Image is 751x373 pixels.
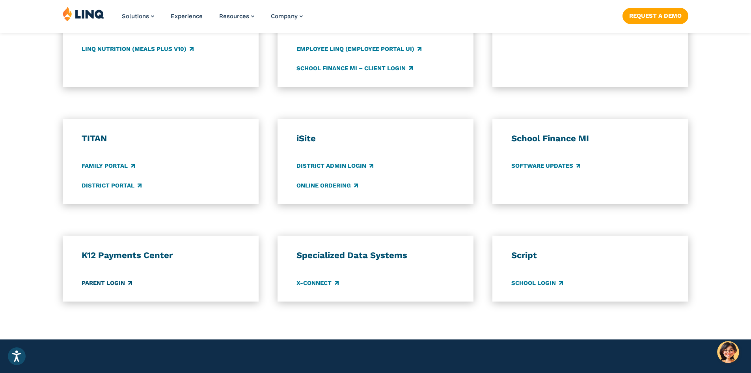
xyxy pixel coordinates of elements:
a: School Login [511,279,563,287]
span: Company [271,13,298,20]
nav: Primary Navigation [122,6,303,32]
a: Resources [219,13,254,20]
span: Resources [219,13,249,20]
nav: Button Navigation [622,6,688,24]
a: Experience [171,13,203,20]
a: Software Updates [511,162,580,171]
a: Family Portal [82,162,135,171]
button: Hello, have a question? Let’s chat. [717,341,739,363]
img: LINQ | K‑12 Software [63,6,104,21]
h3: iSite [296,133,455,144]
a: Parent Login [82,279,132,287]
a: Employee LINQ (Employee Portal UI) [296,45,421,53]
a: Solutions [122,13,154,20]
a: Request a Demo [622,8,688,24]
a: District Portal [82,181,142,190]
a: School Finance MI – Client Login [296,64,413,73]
h3: School Finance MI [511,133,670,144]
h3: TITAN [82,133,240,144]
h3: Specialized Data Systems [296,250,455,261]
a: Company [271,13,303,20]
span: Solutions [122,13,149,20]
a: X-Connect [296,279,339,287]
h3: Script [511,250,670,261]
a: Online Ordering [296,181,358,190]
a: LINQ Nutrition (Meals Plus v10) [82,45,194,53]
h3: K12 Payments Center [82,250,240,261]
a: District Admin Login [296,162,373,171]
